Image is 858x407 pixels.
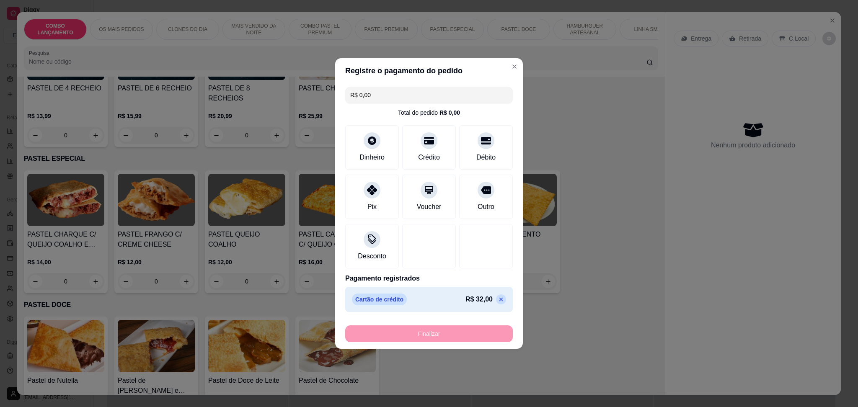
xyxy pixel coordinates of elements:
[398,108,460,117] div: Total do pedido
[350,87,508,103] input: Ex.: hambúrguer de cordeiro
[345,273,513,283] p: Pagamento registrados
[439,108,460,117] div: R$ 0,00
[335,58,523,83] header: Registre o pagamento do pedido
[478,202,494,212] div: Outro
[352,294,407,305] p: Cartão de crédito
[417,202,442,212] div: Voucher
[476,152,496,162] div: Débito
[465,294,493,304] p: R$ 32,00
[418,152,440,162] div: Crédito
[367,202,377,212] div: Pix
[359,152,385,162] div: Dinheiro
[508,60,521,73] button: Close
[358,251,386,261] div: Desconto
